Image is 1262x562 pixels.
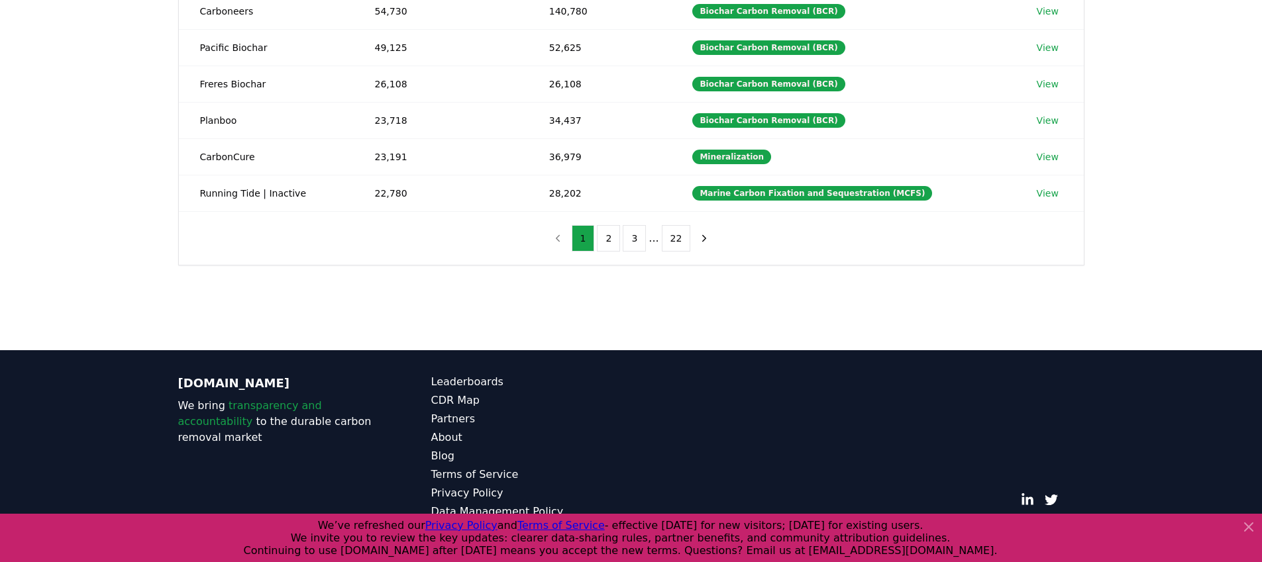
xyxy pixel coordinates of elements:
a: View [1037,77,1059,91]
a: Terms of Service [431,467,631,483]
td: Freres Biochar [179,66,354,102]
a: View [1037,187,1059,200]
td: 49,125 [354,29,528,66]
div: Biochar Carbon Removal (BCR) [692,40,845,55]
button: next page [693,225,715,252]
p: [DOMAIN_NAME] [178,374,378,393]
a: Twitter [1045,493,1058,506]
td: 23,191 [354,138,528,175]
a: LinkedIn [1021,493,1034,506]
a: View [1037,114,1059,127]
td: 26,108 [354,66,528,102]
a: View [1037,150,1059,164]
a: Privacy Policy [431,485,631,501]
div: Biochar Carbon Removal (BCR) [692,77,845,91]
div: Biochar Carbon Removal (BCR) [692,113,845,128]
a: Blog [431,448,631,464]
div: Marine Carbon Fixation and Sequestration (MCFS) [692,186,932,201]
td: 34,437 [528,102,672,138]
a: Leaderboards [431,374,631,390]
p: We bring to the durable carbon removal market [178,398,378,445]
button: 1 [572,225,595,252]
td: Planboo [179,102,354,138]
a: View [1037,5,1059,18]
a: Data Management Policy [431,504,631,520]
div: Biochar Carbon Removal (BCR) [692,4,845,19]
button: 2 [597,225,620,252]
button: 22 [662,225,691,252]
button: 3 [623,225,646,252]
td: Pacific Biochar [179,29,354,66]
span: transparency and accountability [178,399,322,428]
a: Partners [431,411,631,427]
td: 23,718 [354,102,528,138]
td: 28,202 [528,175,672,211]
td: 36,979 [528,138,672,175]
td: 22,780 [354,175,528,211]
a: View [1037,41,1059,54]
a: About [431,430,631,445]
li: ... [649,230,658,246]
a: CDR Map [431,393,631,408]
td: 52,625 [528,29,672,66]
div: Mineralization [692,150,771,164]
td: CarbonCure [179,138,354,175]
td: 26,108 [528,66,672,102]
td: Running Tide | Inactive [179,175,354,211]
